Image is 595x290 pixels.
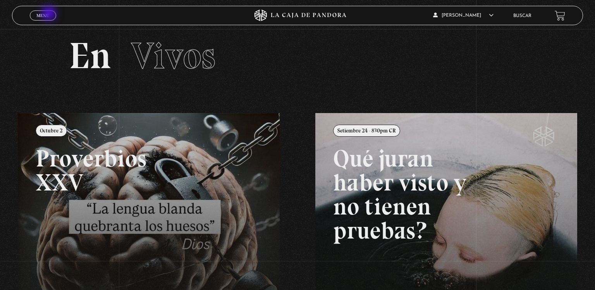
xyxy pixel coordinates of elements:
[555,10,565,21] a: View your shopping cart
[131,34,215,78] span: Vivos
[69,38,526,74] h2: En
[34,20,52,25] span: Cerrar
[513,14,531,18] a: Buscar
[36,13,49,18] span: Menu
[433,13,494,18] span: [PERSON_NAME]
